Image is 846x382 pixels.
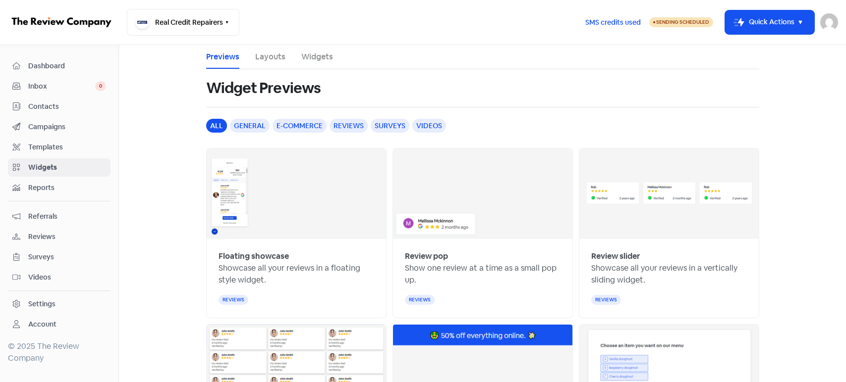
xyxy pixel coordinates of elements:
[8,158,111,177] a: Widgets
[28,319,56,330] div: Account
[585,17,641,28] span: SMS credits used
[8,138,111,156] a: Templates
[8,315,111,334] a: Account
[8,179,111,197] a: Reports
[219,262,374,286] p: Showcase all your reviews in a floating style widget.
[273,119,327,133] div: e-commerce
[8,57,111,75] a: Dashboard
[28,81,95,92] span: Inbox
[219,251,289,261] b: Floating showcase
[255,51,285,63] a: Layouts
[591,295,621,305] div: reviews
[127,9,239,36] button: Real Credit Repairers
[725,10,814,34] button: Quick Actions
[8,248,111,266] a: Surveys
[28,162,106,173] span: Widgets
[8,77,111,95] a: Inbox 0
[330,119,368,133] div: reviews
[95,81,106,91] span: 0
[656,19,709,25] span: Sending Scheduled
[28,142,106,152] span: Templates
[405,251,448,261] b: Review pop
[28,183,106,193] span: Reports
[8,228,111,246] a: Reviews
[28,272,106,283] span: Videos
[412,119,446,133] div: videos
[28,122,106,132] span: Campaigns
[591,262,747,286] p: Showcase all your reviews in a vertically sliding widget.
[28,252,106,262] span: Surveys
[206,51,239,63] a: Previews
[8,97,111,116] a: Contacts
[219,295,248,305] div: reviews
[8,340,111,364] div: © 2025 The Review Company
[206,119,227,133] div: all
[28,101,106,112] span: Contacts
[301,51,333,63] a: Widgets
[405,262,561,286] p: Show one review at a time as a small pop up.
[28,61,106,71] span: Dashboard
[206,72,321,104] h1: Widget Previews
[577,16,649,27] a: SMS credits used
[28,232,106,242] span: Reviews
[820,13,838,31] img: User
[371,119,409,133] div: surveys
[28,299,56,309] div: Settings
[8,118,111,136] a: Campaigns
[28,211,106,222] span: Referrals
[230,119,270,133] div: general
[591,251,640,261] b: Review slider
[8,207,111,226] a: Referrals
[649,16,713,28] a: Sending Scheduled
[8,295,111,313] a: Settings
[8,268,111,286] a: Videos
[405,295,435,305] div: reviews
